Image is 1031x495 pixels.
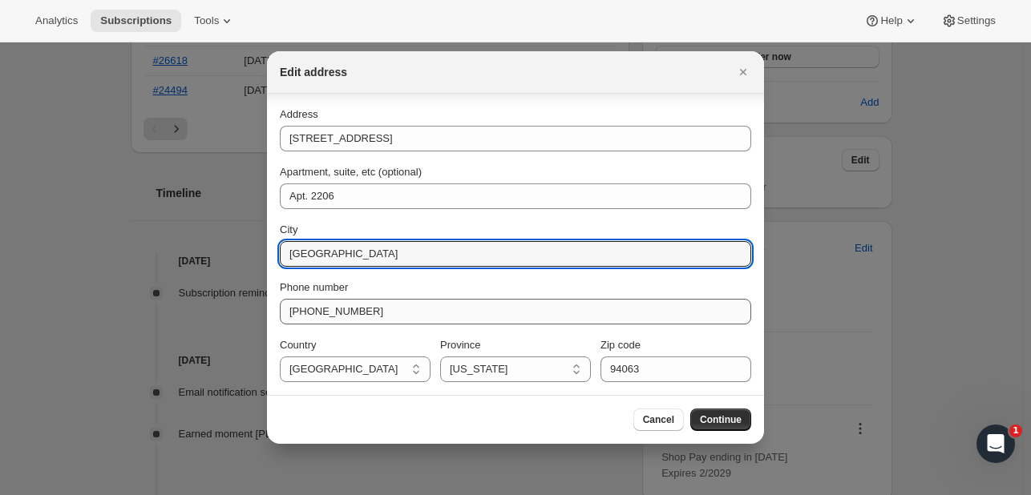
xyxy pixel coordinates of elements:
[600,339,641,351] span: Zip code
[35,14,78,27] span: Analytics
[932,10,1005,32] button: Settings
[633,408,684,431] button: Cancel
[643,413,674,426] span: Cancel
[690,408,751,431] button: Continue
[194,14,219,27] span: Tools
[280,166,422,178] span: Apartment, suite, etc (optional)
[26,10,87,32] button: Analytics
[700,413,742,426] span: Continue
[280,281,348,293] span: Phone number
[280,223,297,235] span: City
[184,10,245,32] button: Tools
[957,14,996,27] span: Settings
[732,61,754,83] button: Close
[976,425,1015,463] iframe: Intercom live chat
[100,14,172,27] span: Subscriptions
[280,108,318,120] span: Address
[440,339,481,351] span: Province
[91,10,181,32] button: Subscriptions
[280,339,317,351] span: Country
[880,14,902,27] span: Help
[855,10,928,32] button: Help
[280,64,347,80] h2: Edit address
[1009,425,1022,437] span: 1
